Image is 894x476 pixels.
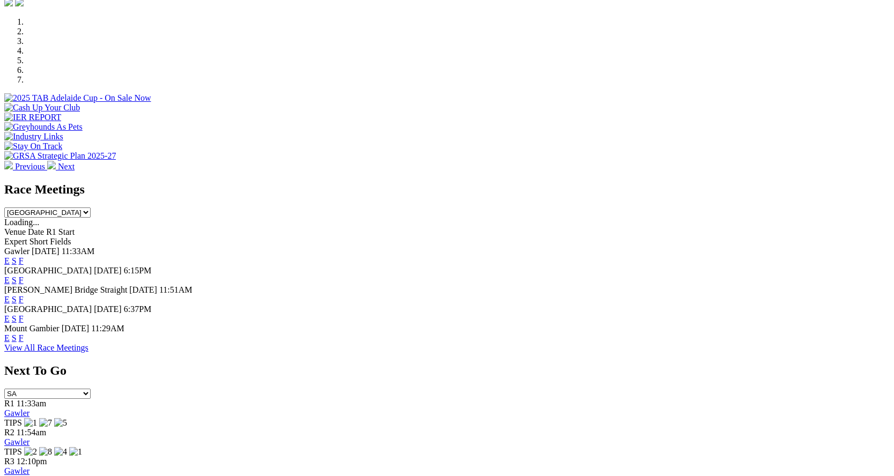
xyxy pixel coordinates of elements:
[4,276,10,285] a: E
[54,418,67,428] img: 5
[28,227,44,236] span: Date
[4,428,14,437] span: R2
[50,237,71,246] span: Fields
[91,324,124,333] span: 11:29AM
[4,457,14,466] span: R3
[4,363,890,378] h2: Next To Go
[17,399,46,408] span: 11:33am
[159,285,193,294] span: 11:51AM
[4,418,22,427] span: TIPS
[15,162,45,171] span: Previous
[4,437,29,447] a: Gawler
[46,227,75,236] span: R1 Start
[24,418,37,428] img: 1
[62,324,90,333] span: [DATE]
[19,333,24,343] a: F
[4,93,151,103] img: 2025 TAB Adelaide Cup - On Sale Now
[32,247,60,256] span: [DATE]
[4,132,63,142] img: Industry Links
[19,256,24,265] a: F
[58,162,75,171] span: Next
[4,122,83,132] img: Greyhounds As Pets
[12,314,17,323] a: S
[94,266,122,275] span: [DATE]
[39,418,52,428] img: 7
[4,343,88,352] a: View All Race Meetings
[4,237,27,246] span: Expert
[4,324,60,333] span: Mount Gambier
[12,256,17,265] a: S
[17,428,46,437] span: 11:54am
[4,113,61,122] img: IER REPORT
[4,182,890,197] h2: Race Meetings
[4,399,14,408] span: R1
[12,295,17,304] a: S
[47,161,56,169] img: chevron-right-pager-white.svg
[4,227,26,236] span: Venue
[4,151,116,161] img: GRSA Strategic Plan 2025-27
[94,304,122,314] span: [DATE]
[4,247,29,256] span: Gawler
[4,256,10,265] a: E
[4,304,92,314] span: [GEOGRAPHIC_DATA]
[39,447,52,457] img: 8
[12,333,17,343] a: S
[4,103,80,113] img: Cash Up Your Club
[24,447,37,457] img: 2
[69,447,82,457] img: 1
[124,266,152,275] span: 6:15PM
[4,218,39,227] span: Loading...
[4,314,10,323] a: E
[19,276,24,285] a: F
[4,266,92,275] span: [GEOGRAPHIC_DATA]
[62,247,95,256] span: 11:33AM
[4,333,10,343] a: E
[4,162,47,171] a: Previous
[4,161,13,169] img: chevron-left-pager-white.svg
[54,447,67,457] img: 4
[4,466,29,475] a: Gawler
[4,285,127,294] span: [PERSON_NAME] Bridge Straight
[4,447,22,456] span: TIPS
[124,304,152,314] span: 6:37PM
[47,162,75,171] a: Next
[12,276,17,285] a: S
[19,314,24,323] a: F
[17,457,47,466] span: 12:10pm
[19,295,24,304] a: F
[29,237,48,246] span: Short
[129,285,157,294] span: [DATE]
[4,408,29,418] a: Gawler
[4,142,62,151] img: Stay On Track
[4,295,10,304] a: E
